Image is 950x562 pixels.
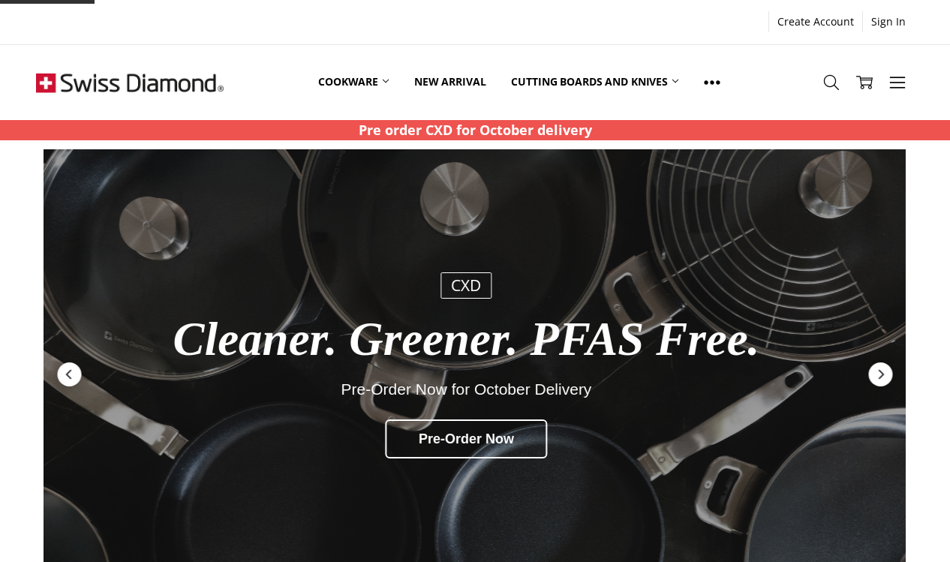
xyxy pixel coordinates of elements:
div: Pre-Order Now for October Delivery [149,380,784,398]
a: Sign In [863,11,914,32]
div: Cleaner. Greener. PFAS Free. [149,314,784,365]
strong: Pre order CXD for October delivery [359,121,592,139]
img: Free Shipping On Every Order [36,45,224,120]
div: Pre-Order Now [386,419,549,458]
div: CXD [441,272,492,299]
a: Show All [691,49,733,116]
a: New arrival [401,49,498,116]
div: Next [867,361,894,388]
a: Create Account [769,11,862,32]
div: Previous [56,361,83,388]
a: Cutting boards and knives [498,49,691,116]
a: Cookware [305,49,401,116]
